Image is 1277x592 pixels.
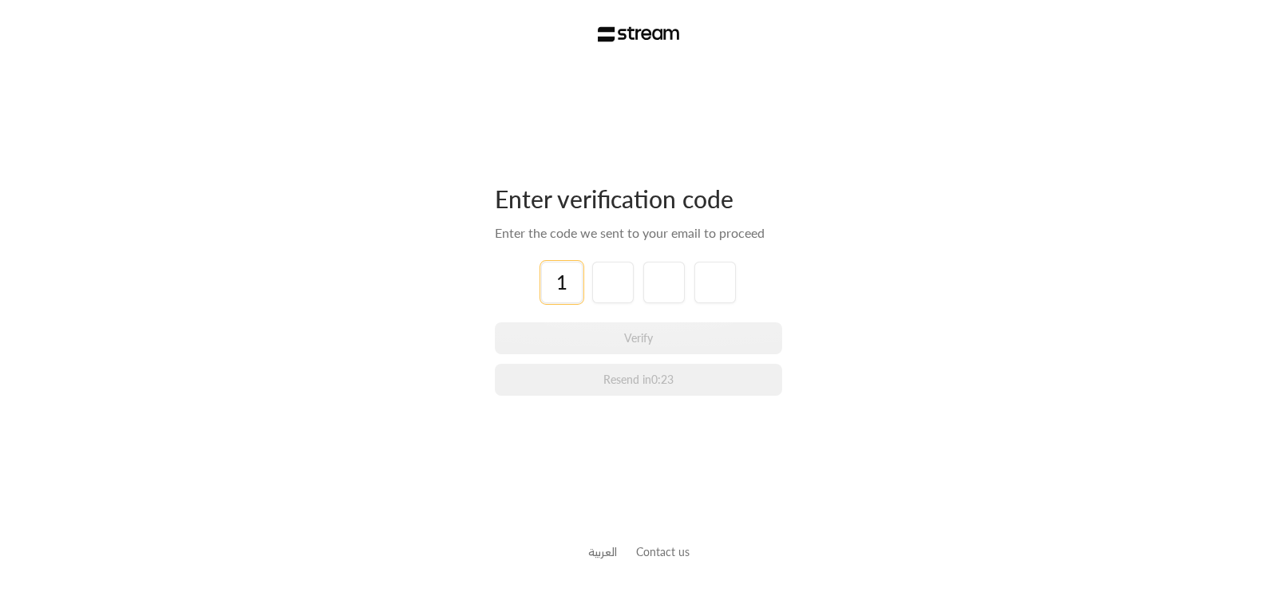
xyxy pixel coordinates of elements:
[636,545,690,558] a: Contact us
[495,223,782,243] div: Enter the code we sent to your email to proceed
[588,537,617,566] a: العربية
[636,543,690,560] button: Contact us
[495,184,782,214] div: Enter verification code
[598,26,680,42] img: Stream Logo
